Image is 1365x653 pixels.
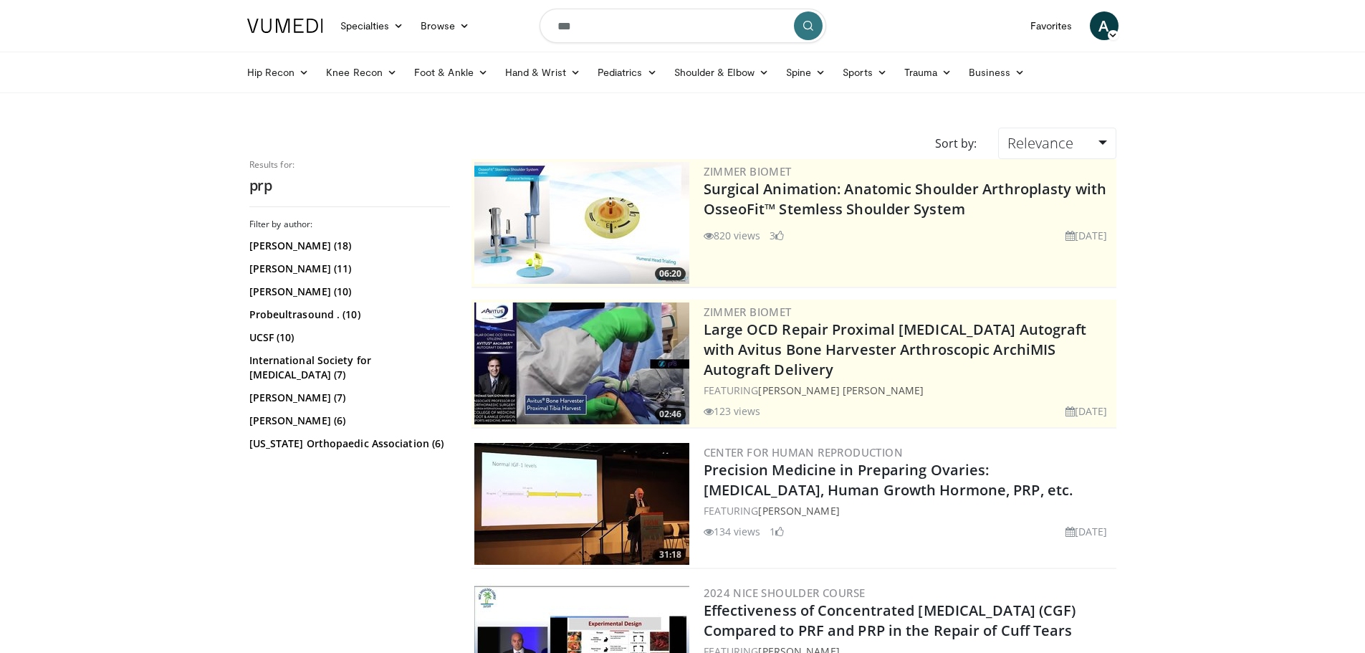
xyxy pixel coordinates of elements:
a: [PERSON_NAME] (7) [249,391,446,405]
a: [PERSON_NAME] (18) [249,239,446,253]
p: Results for: [249,159,450,171]
a: [PERSON_NAME] [758,504,839,518]
a: Large OCD Repair Proximal [MEDICAL_DATA] Autograft with Avitus Bone Harvester Arthroscopic ArchiM... [704,320,1087,379]
a: Pediatrics [589,58,666,87]
li: 820 views [704,228,761,243]
img: b74ffb69-755e-4280-913c-5c2bb8b3b20b.300x170_q85_crop-smart_upscale.jpg [474,443,689,565]
img: a4fc9e3b-29e5-479a-a4d0-450a2184c01c.300x170_q85_crop-smart_upscale.jpg [474,302,689,424]
a: Center for Human Reproduction [704,445,904,459]
span: 31:18 [655,548,686,561]
a: Hip Recon [239,58,318,87]
h2: prp [249,176,450,195]
a: Spine [777,58,834,87]
span: 02:46 [655,408,686,421]
div: FEATURING [704,383,1113,398]
a: Surgical Animation: Anatomic Shoulder Arthroplasty with OsseoFit™ Stemless Shoulder System [704,179,1107,219]
a: 06:20 [474,162,689,284]
li: 1 [770,524,784,539]
li: [DATE] [1065,404,1108,419]
a: 31:18 [474,443,689,565]
h3: Filter by author: [249,219,450,230]
a: Knee Recon [317,58,406,87]
a: International Society for [MEDICAL_DATA] (7) [249,353,446,382]
img: 84e7f812-2061-4fff-86f6-cdff29f66ef4.300x170_q85_crop-smart_upscale.jpg [474,162,689,284]
a: Specialties [332,11,413,40]
a: [PERSON_NAME] [PERSON_NAME] [758,383,924,397]
span: Relevance [1007,133,1073,153]
li: 134 views [704,524,761,539]
a: Business [960,58,1033,87]
a: A [1090,11,1119,40]
span: 06:20 [655,267,686,280]
a: Zimmer Biomet [704,305,792,319]
div: Sort by: [924,128,987,159]
a: [PERSON_NAME] (6) [249,414,446,428]
img: VuMedi Logo [247,19,323,33]
a: Sports [834,58,896,87]
li: 3 [770,228,784,243]
a: Shoulder & Elbow [666,58,777,87]
li: 123 views [704,404,761,419]
a: Favorites [1022,11,1081,40]
a: [PERSON_NAME] (11) [249,262,446,276]
a: Effectiveness of Concentrated [MEDICAL_DATA] (CGF) Compared to PRF and PRP in the Repair of Cuff ... [704,601,1076,640]
input: Search topics, interventions [540,9,826,43]
a: Hand & Wrist [497,58,589,87]
a: [US_STATE] Orthopaedic Association (6) [249,437,446,451]
div: FEATURING [704,503,1113,518]
li: [DATE] [1065,228,1108,243]
a: Precision Medicine in Preparing Ovaries: [MEDICAL_DATA], Human Growth Hormone, PRP, etc. [704,460,1073,500]
a: Foot & Ankle [406,58,497,87]
a: Relevance [998,128,1116,159]
a: Zimmer Biomet [704,164,792,178]
a: UCSF (10) [249,330,446,345]
a: 02:46 [474,302,689,424]
a: Probeultrasound . (10) [249,308,446,322]
a: 2024 Nice Shoulder Course [704,586,866,600]
li: [DATE] [1065,524,1108,539]
a: Browse [412,11,478,40]
a: [PERSON_NAME] (10) [249,285,446,299]
a: Trauma [896,58,961,87]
